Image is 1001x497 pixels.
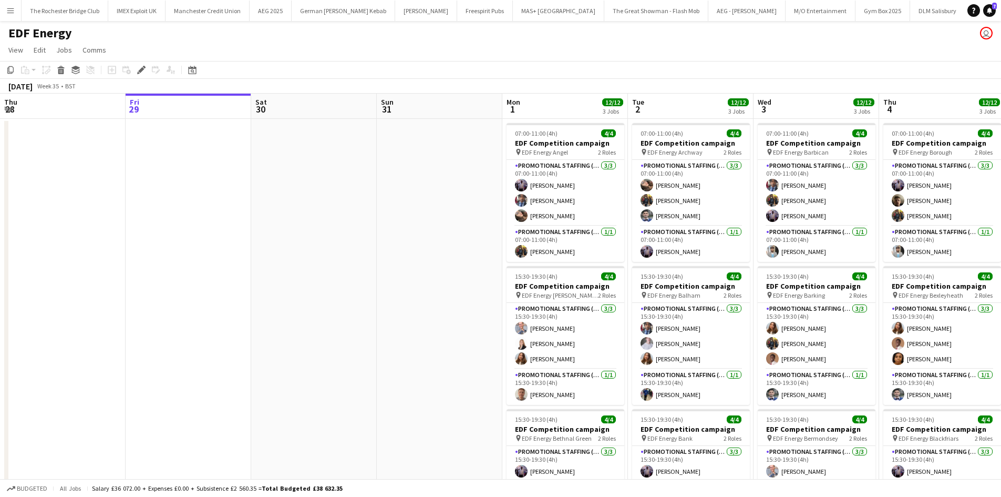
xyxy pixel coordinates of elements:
h3: EDF Competition campaign [883,138,1001,148]
app-card-role: Promotional Staffing (Flyering Staff)3/315:30-19:30 (4h)[PERSON_NAME][PERSON_NAME][PERSON_NAME] [632,303,750,369]
span: 4 [882,103,896,115]
span: 4/4 [601,272,616,280]
button: MAS+ [GEOGRAPHIC_DATA] [513,1,604,21]
app-card-role: Promotional Staffing (Flyering Staff)3/307:00-11:00 (4h)[PERSON_NAME][PERSON_NAME][PERSON_NAME] [507,160,624,226]
span: 4/4 [852,415,867,423]
span: 15:30-19:30 (4h) [641,415,683,423]
span: 12/12 [853,98,874,106]
span: 2 Roles [975,291,993,299]
span: 28 [3,103,17,115]
span: 2 Roles [724,434,741,442]
span: 4/4 [978,129,993,137]
span: 29 [128,103,139,115]
span: Wed [758,97,771,107]
span: EDF Energy Bexleyheath [899,291,963,299]
span: 4/4 [727,415,741,423]
app-card-role: Promotional Staffing (Team Leader)1/107:00-11:00 (4h)[PERSON_NAME] [758,226,875,262]
app-card-role: Promotional Staffing (Team Leader)1/107:00-11:00 (4h)[PERSON_NAME] [883,226,1001,262]
h3: EDF Competition campaign [758,281,875,291]
app-job-card: 07:00-11:00 (4h)4/4EDF Competition campaign EDF Energy Borough2 RolesPromotional Staffing (Flyeri... [883,123,1001,262]
span: EDF Energy Bethnal Green [522,434,592,442]
span: Sun [381,97,394,107]
span: 4/4 [727,129,741,137]
span: 15:30-19:30 (4h) [515,272,558,280]
app-job-card: 07:00-11:00 (4h)4/4EDF Competition campaign EDF Energy Barbican2 RolesPromotional Staffing (Flyer... [758,123,875,262]
button: Budgeted [5,483,49,494]
button: The Rochester Bridge Club [22,1,108,21]
span: 15:30-19:30 (4h) [892,272,934,280]
span: EDF Energy Archway [647,148,703,156]
app-card-role: Promotional Staffing (Team Leader)1/115:30-19:30 (4h)[PERSON_NAME] [883,369,1001,405]
app-job-card: 15:30-19:30 (4h)4/4EDF Competition campaign EDF Energy Bexleyheath2 RolesPromotional Staffing (Fl... [883,266,1001,405]
span: 4/4 [601,129,616,137]
span: 2 Roles [849,434,867,442]
span: Week 35 [35,82,61,90]
span: 12/12 [602,98,623,106]
app-job-card: 07:00-11:00 (4h)4/4EDF Competition campaign EDF Energy Archway2 RolesPromotional Staffing (Flyeri... [632,123,750,262]
button: Manchester Credit Union [166,1,250,21]
app-card-role: Promotional Staffing (Team Leader)1/115:30-19:30 (4h)[PERSON_NAME] [632,369,750,405]
span: 4/4 [852,272,867,280]
span: 1 [505,103,520,115]
h3: EDF Competition campaign [632,281,750,291]
span: Jobs [56,45,72,55]
span: 2 Roles [598,291,616,299]
h3: EDF Competition campaign [507,138,624,148]
app-card-role: Promotional Staffing (Flyering Staff)3/307:00-11:00 (4h)[PERSON_NAME][PERSON_NAME][PERSON_NAME] [632,160,750,226]
button: AEG 2025 [250,1,292,21]
span: View [8,45,23,55]
app-job-card: 15:30-19:30 (4h)4/4EDF Competition campaign EDF Energy [PERSON_NAME][GEOGRAPHIC_DATA]2 RolesPromo... [507,266,624,405]
div: BST [65,82,76,90]
span: EDF Energy Bermondsey [773,434,838,442]
h3: EDF Competition campaign [758,424,875,434]
span: Sat [255,97,267,107]
button: [PERSON_NAME] [395,1,457,21]
span: Fri [130,97,139,107]
span: 2 Roles [724,148,741,156]
a: 7 [983,4,996,17]
h3: EDF Competition campaign [883,281,1001,291]
span: 2 Roles [849,148,867,156]
span: 2 Roles [724,291,741,299]
span: EDF Energy [PERSON_NAME][GEOGRAPHIC_DATA] [522,291,598,299]
span: Tue [632,97,644,107]
span: 3 [756,103,771,115]
span: 15:30-19:30 (4h) [766,415,809,423]
app-job-card: 15:30-19:30 (4h)4/4EDF Competition campaign EDF Energy Balham2 RolesPromotional Staffing (Flyerin... [632,266,750,405]
app-card-role: Promotional Staffing (Flyering Staff)3/315:30-19:30 (4h)[PERSON_NAME][PERSON_NAME][PERSON_NAME] [507,303,624,369]
span: 2 Roles [598,434,616,442]
span: EDF Energy Bank [647,434,693,442]
span: 4/4 [852,129,867,137]
app-card-role: Promotional Staffing (Team Leader)1/107:00-11:00 (4h)[PERSON_NAME] [507,226,624,262]
span: 2 Roles [849,291,867,299]
button: DLM Salisbury [910,1,965,21]
button: IMEX Exploit UK [108,1,166,21]
button: Gym Box 2025 [855,1,910,21]
span: 07:00-11:00 (4h) [892,129,934,137]
button: German [PERSON_NAME] Kebab [292,1,395,21]
h3: EDF Competition campaign [507,424,624,434]
span: Mon [507,97,520,107]
app-card-role: Promotional Staffing (Team Leader)1/115:30-19:30 (4h)[PERSON_NAME] [507,369,624,405]
app-card-role: Promotional Staffing (Flyering Staff)3/307:00-11:00 (4h)[PERSON_NAME][PERSON_NAME][PERSON_NAME] [758,160,875,226]
span: 15:30-19:30 (4h) [892,415,934,423]
app-job-card: 15:30-19:30 (4h)4/4EDF Competition campaign EDF Energy Barking2 RolesPromotional Staffing (Flyeri... [758,266,875,405]
div: 3 Jobs [979,107,999,115]
div: 3 Jobs [728,107,748,115]
app-job-card: 07:00-11:00 (4h)4/4EDF Competition campaign EDF Energy Angel2 RolesPromotional Staffing (Flyering... [507,123,624,262]
div: 3 Jobs [854,107,874,115]
h3: EDF Competition campaign [507,281,624,291]
span: 4/4 [978,272,993,280]
app-card-role: Promotional Staffing (Flyering Staff)3/315:30-19:30 (4h)[PERSON_NAME][PERSON_NAME][PERSON_NAME] [883,303,1001,369]
button: The Great Showman - Flash Mob [604,1,708,21]
span: EDF Energy Balham [647,291,700,299]
app-card-role: Promotional Staffing (Team Leader)1/115:30-19:30 (4h)[PERSON_NAME] [758,369,875,405]
span: 4/4 [601,415,616,423]
span: 7 [992,3,997,9]
h1: EDF Energy [8,25,72,41]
